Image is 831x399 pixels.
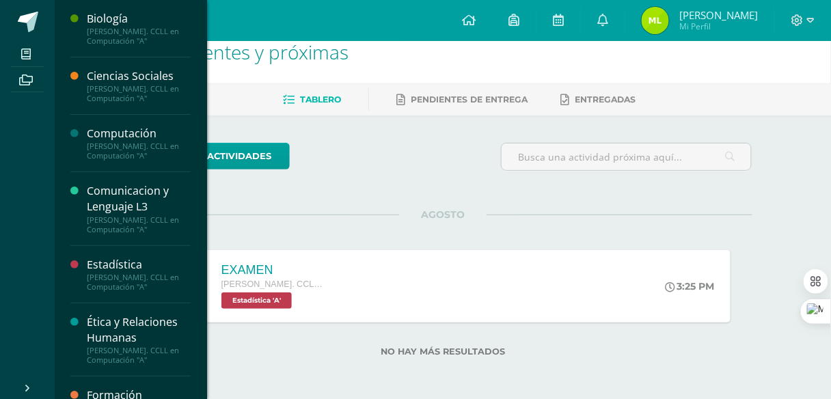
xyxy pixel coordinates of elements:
span: Actividades recientes y próximas [71,39,349,65]
img: 91668044b1c6a21fdfe329845704ad19.png [642,7,669,34]
a: Pendientes de entrega [396,89,528,111]
input: Busca una actividad próxima aquí... [502,143,752,170]
span: Tablero [300,94,341,105]
div: Comunicacion y Lenguaje L3 [87,183,191,215]
span: Pendientes de entrega [411,94,528,105]
div: EXAMEN [221,263,324,277]
span: Estadística 'A' [221,292,292,309]
div: [PERSON_NAME]. CCLL en Computación "A" [87,346,191,365]
label: No hay más resultados [134,346,752,357]
div: Ética y Relaciones Humanas [87,314,191,346]
span: [PERSON_NAME] [679,8,758,22]
a: Comunicacion y Lenguaje L3[PERSON_NAME]. CCLL en Computación "A" [87,183,191,234]
a: Ética y Relaciones Humanas[PERSON_NAME]. CCLL en Computación "A" [87,314,191,365]
a: Estadística[PERSON_NAME]. CCLL en Computación "A" [87,257,191,292]
a: Ciencias Sociales[PERSON_NAME]. CCLL en Computación "A" [87,68,191,103]
div: [PERSON_NAME]. CCLL en Computación "A" [87,27,191,46]
span: Mi Perfil [679,20,758,32]
a: Computación[PERSON_NAME]. CCLL en Computación "A" [87,126,191,161]
div: [PERSON_NAME]. CCLL en Computación "A" [87,215,191,234]
span: [PERSON_NAME]. CCLL en Computación [221,279,324,289]
a: todas las Actividades [134,143,290,169]
div: [PERSON_NAME]. CCLL en Computación "A" [87,141,191,161]
div: [PERSON_NAME]. CCLL en Computación "A" [87,273,191,292]
span: AGOSTO [399,208,487,221]
span: Entregadas [575,94,636,105]
div: [PERSON_NAME]. CCLL en Computación "A" [87,84,191,103]
div: Computación [87,126,191,141]
div: 3:25 PM [665,280,714,292]
a: Tablero [283,89,341,111]
a: Entregadas [560,89,636,111]
div: Biología [87,11,191,27]
div: Estadística [87,257,191,273]
a: Biología[PERSON_NAME]. CCLL en Computación "A" [87,11,191,46]
div: Ciencias Sociales [87,68,191,84]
